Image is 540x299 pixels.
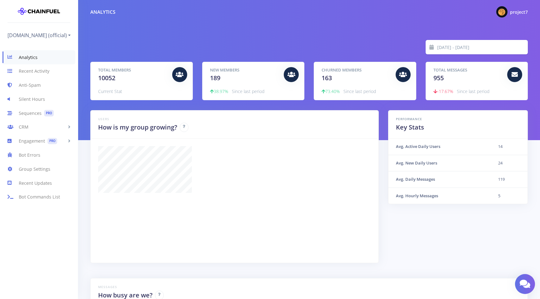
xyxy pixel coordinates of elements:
th: Avg. Active Daily Users [388,139,490,155]
th: Avg. New Daily Users [388,155,490,171]
td: 5 [491,188,527,204]
span: Since last period [457,88,489,94]
span: 189 [210,74,220,82]
div: Analytics [90,8,115,16]
a: Analytics [2,50,75,64]
h6: Performance [396,117,520,121]
span: project7 [510,9,528,15]
th: Avg. Daily Messages [388,171,490,188]
span: PRO [47,138,57,145]
img: chainfuel-logo [18,5,60,17]
h5: Churned Members [322,67,391,73]
td: 119 [491,171,527,188]
span: 163 [322,74,332,82]
span: The Dashboard displays only data collected after the bot was added to your group. [180,123,188,132]
h5: New Members [210,67,279,73]
h2: Key Stats [396,123,520,132]
span: 955 [433,74,444,82]
h5: Total Members [98,67,167,73]
span: Since last period [232,88,264,94]
h6: Users [98,117,371,121]
span: 10052 [98,74,115,82]
td: 24 [491,155,527,171]
h6: Messages [98,285,520,289]
a: @theproject7 Photo project7 [491,5,528,19]
h5: Total Messages [433,67,503,73]
span: 38.97% [210,88,228,94]
h2: How is my group growing? [98,123,177,132]
img: @theproject7 Photo [496,6,507,17]
td: 14 [491,139,527,155]
span: PRO [44,110,54,116]
th: Avg. Hourly Messages [388,188,490,204]
span: Current Stat [98,88,122,94]
span: Since last period [343,88,376,94]
span: -17.67% [433,88,453,94]
span: 73.40% [322,88,340,94]
a: [DOMAIN_NAME] (official) [7,30,71,40]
